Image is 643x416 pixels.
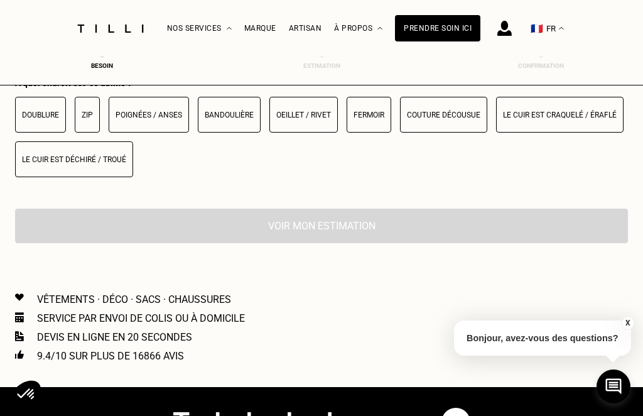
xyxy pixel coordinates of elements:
p: Zip [82,111,93,119]
p: Doublure [22,111,59,119]
p: Couture décousue [407,111,480,119]
button: Fermoir [347,97,391,133]
div: À propos [334,1,382,57]
p: Le cuir est déchiré / troué [22,155,126,164]
img: Icon [15,293,24,301]
img: menu déroulant [559,27,564,30]
img: Icon [15,350,24,359]
a: Marque [244,24,276,33]
p: Le cuir est craquelé / éraflé [503,111,617,119]
button: X [621,316,634,330]
img: Menu déroulant [227,27,232,30]
img: Logo du service de couturière Tilli [73,25,148,33]
img: Icon [15,312,24,322]
img: icône connexion [497,21,512,36]
img: Icon [15,331,24,341]
button: Le cuir est déchiré / troué [15,141,133,177]
div: Confirmation [516,62,566,69]
p: Vêtements · Déco · Sacs · Chaussures [37,293,231,305]
p: Bonjour, avez-vous des questions? [454,320,631,356]
button: Zip [75,97,100,133]
a: Prendre soin ici [395,15,480,41]
button: Poignées / anses [109,97,189,133]
button: 🇫🇷 FR [524,1,570,57]
div: Besoin [77,62,127,69]
span: 🇫🇷 [531,23,543,35]
button: Oeillet / rivet [269,97,338,133]
button: Doublure [15,97,66,133]
a: Artisan [289,24,322,33]
p: Poignées / anses [116,111,182,119]
p: Service par envoi de colis ou à domicile [37,312,245,324]
button: Bandoulière [198,97,261,133]
button: Le cuir est craquelé / éraflé [496,97,624,133]
p: 9.4/10 sur plus de 16866 avis [37,350,184,362]
p: Oeillet / rivet [276,111,331,119]
img: Menu déroulant à propos [377,27,382,30]
div: Estimation [296,62,347,69]
p: Fermoir [354,111,384,119]
p: Bandoulière [205,111,254,119]
div: Nos services [167,1,232,57]
p: Devis en ligne en 20 secondes [37,331,192,343]
button: Couture décousue [400,97,487,133]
